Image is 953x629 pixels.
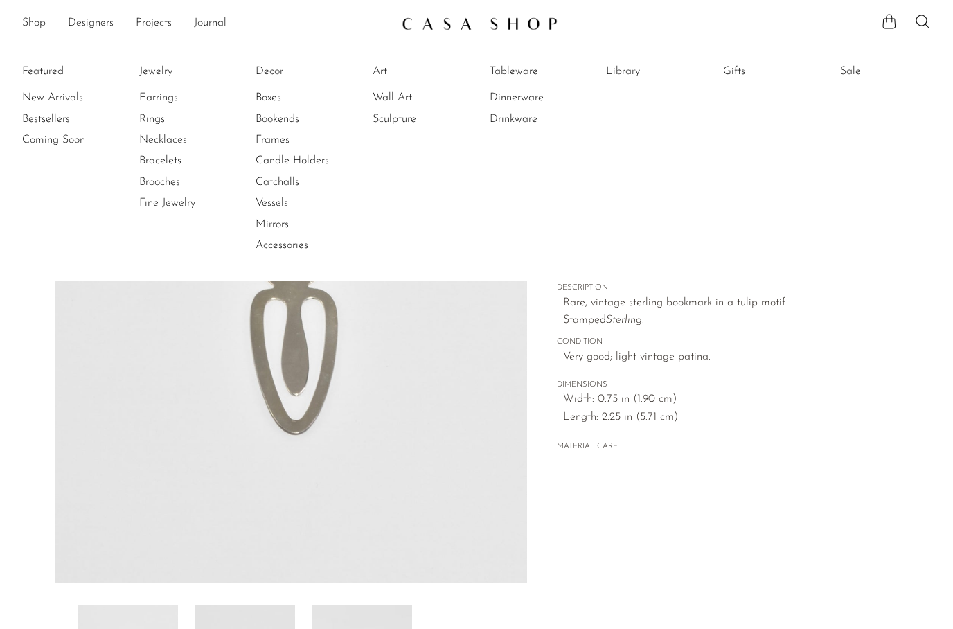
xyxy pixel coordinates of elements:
span: Length: 2.25 in (5.71 cm) [563,409,869,427]
a: Candle Holders [256,153,359,168]
a: Coming Soon [22,132,126,148]
em: Sterling. [606,314,644,326]
a: Vessels [256,195,359,211]
a: Journal [194,15,226,33]
a: Mirrors [256,217,359,232]
a: Tableware [490,64,594,79]
span: Width: 0.75 in (1.90 cm) [563,391,869,409]
a: Catchalls [256,175,359,190]
a: New Arrivals [22,90,126,105]
ul: Gifts [723,61,827,87]
a: Frames [256,132,359,148]
a: Rings [139,112,243,127]
a: Brooches [139,175,243,190]
ul: Library [606,61,710,87]
a: Accessories [256,238,359,253]
a: Bracelets [139,153,243,168]
a: Jewelry [139,64,243,79]
ul: Sale [840,61,944,87]
span: DESCRIPTION [557,282,869,294]
ul: Jewelry [139,61,243,214]
span: Very good; light vintage patina. [563,348,869,366]
ul: Tableware [490,61,594,130]
a: Sculpture [373,112,476,127]
a: Projects [136,15,172,33]
a: Boxes [256,90,359,105]
a: Drinkware [490,112,594,127]
a: Fine Jewelry [139,195,243,211]
span: CONDITION [557,336,869,348]
a: Wall Art [373,90,476,105]
button: MATERIAL CARE [557,442,618,452]
a: Designers [68,15,114,33]
a: Sale [840,64,944,79]
a: Dinnerware [490,90,594,105]
ul: Decor [256,61,359,256]
a: Bestsellers [22,112,126,127]
p: Rare, vintage sterling bookmark in a tulip motif. Stamped [563,294,869,330]
a: Decor [256,64,359,79]
a: Shop [22,15,46,33]
a: Gifts [723,64,827,79]
span: DIMENSIONS [557,379,869,391]
ul: Art [373,61,476,130]
nav: Desktop navigation [22,12,391,35]
a: Bookends [256,112,359,127]
ul: NEW HEADER MENU [22,12,391,35]
ul: Featured [22,87,126,150]
a: Earrings [139,90,243,105]
a: Art [373,64,476,79]
a: Necklaces [139,132,243,148]
a: Library [606,64,710,79]
img: Sterling Tulip Bookmark [55,64,527,583]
